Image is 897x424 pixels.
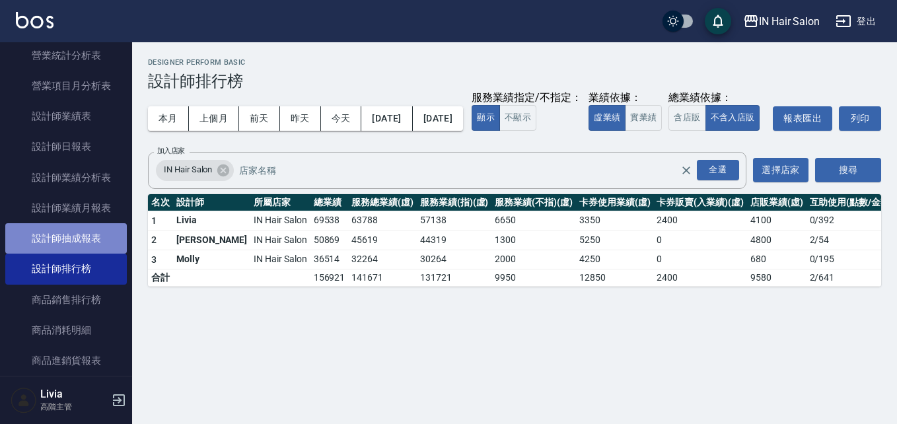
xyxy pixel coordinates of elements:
[148,58,881,67] h2: Designer Perform Basic
[173,250,250,269] td: Molly
[157,146,185,156] label: 加入店家
[321,106,362,131] button: 今天
[753,158,808,182] button: 選擇店家
[173,211,250,230] td: Livia
[5,162,127,193] a: 設計師業績分析表
[250,250,310,269] td: IN Hair Salon
[189,106,239,131] button: 上個月
[773,106,832,131] button: 報表匯出
[348,194,417,211] th: 服務總業績(虛)
[705,105,760,131] button: 不含入店販
[759,13,820,30] div: IN Hair Salon
[151,215,157,226] span: 1
[472,91,582,105] div: 服務業績指定/不指定：
[173,194,250,211] th: 設計師
[250,230,310,250] td: IN Hair Salon
[5,345,127,376] a: 商品進銷貨報表
[807,269,896,287] td: 2 / 641
[747,230,807,250] td: 4800
[576,250,654,269] td: 4250
[148,194,173,211] th: 名次
[625,105,662,131] button: 實業績
[310,230,349,250] td: 50869
[173,230,250,250] td: [PERSON_NAME]
[310,194,349,211] th: 總業績
[156,160,234,181] div: IN Hair Salon
[151,234,157,245] span: 2
[589,105,626,131] button: 虛業績
[694,157,742,183] button: Open
[417,250,492,269] td: 30264
[348,250,417,269] td: 32264
[576,211,654,230] td: 3350
[839,106,881,131] button: 列印
[348,230,417,250] td: 45619
[747,194,807,211] th: 店販業績(虛)
[40,388,108,401] h5: Livia
[151,254,157,265] span: 3
[668,91,766,105] div: 總業績依據：
[705,8,731,34] button: save
[653,194,746,211] th: 卡券販賣(入業績)(虛)
[747,211,807,230] td: 4100
[5,71,127,101] a: 營業項目月分析表
[589,91,662,105] div: 業績依據：
[697,160,739,180] div: 全選
[5,131,127,162] a: 設計師日報表
[653,230,746,250] td: 0
[5,285,127,315] a: 商品銷售排行榜
[11,387,37,413] img: Person
[417,211,492,230] td: 57138
[653,211,746,230] td: 2400
[491,250,575,269] td: 2000
[236,159,703,182] input: 店家名稱
[491,194,575,211] th: 服務業績(不指)(虛)
[148,106,189,131] button: 本月
[668,105,705,131] button: 含店販
[807,250,896,269] td: 0 / 195
[491,211,575,230] td: 6650
[807,194,896,211] th: 互助使用(點數/金額)
[5,223,127,254] a: 設計師抽成報表
[310,250,349,269] td: 36514
[40,401,108,413] p: 高階主管
[807,230,896,250] td: 2 / 54
[807,211,896,230] td: 0 / 392
[653,250,746,269] td: 0
[5,193,127,223] a: 設計師業績月報表
[417,194,492,211] th: 服務業績(指)(虛)
[250,211,310,230] td: IN Hair Salon
[148,72,881,90] h3: 設計師排行榜
[653,269,746,287] td: 2400
[576,194,654,211] th: 卡券使用業績(虛)
[576,230,654,250] td: 5250
[361,106,412,131] button: [DATE]
[491,269,575,287] td: 9950
[239,106,280,131] button: 前天
[5,254,127,284] a: 設計師排行榜
[491,230,575,250] td: 1300
[499,105,536,131] button: 不顯示
[576,269,654,287] td: 12850
[677,161,696,180] button: Clear
[348,269,417,287] td: 141671
[148,194,896,287] table: a dense table
[148,269,173,287] td: 合計
[310,211,349,230] td: 69538
[5,40,127,71] a: 營業統計分析表
[413,106,463,131] button: [DATE]
[348,211,417,230] td: 63788
[280,106,321,131] button: 昨天
[472,105,500,131] button: 顯示
[417,269,492,287] td: 131721
[16,12,54,28] img: Logo
[815,158,881,182] button: 搜尋
[747,250,807,269] td: 680
[738,8,825,35] button: IN Hair Salon
[250,194,310,211] th: 所屬店家
[830,9,881,34] button: 登出
[5,101,127,131] a: 設計師業績表
[417,230,492,250] td: 44319
[310,269,349,287] td: 156921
